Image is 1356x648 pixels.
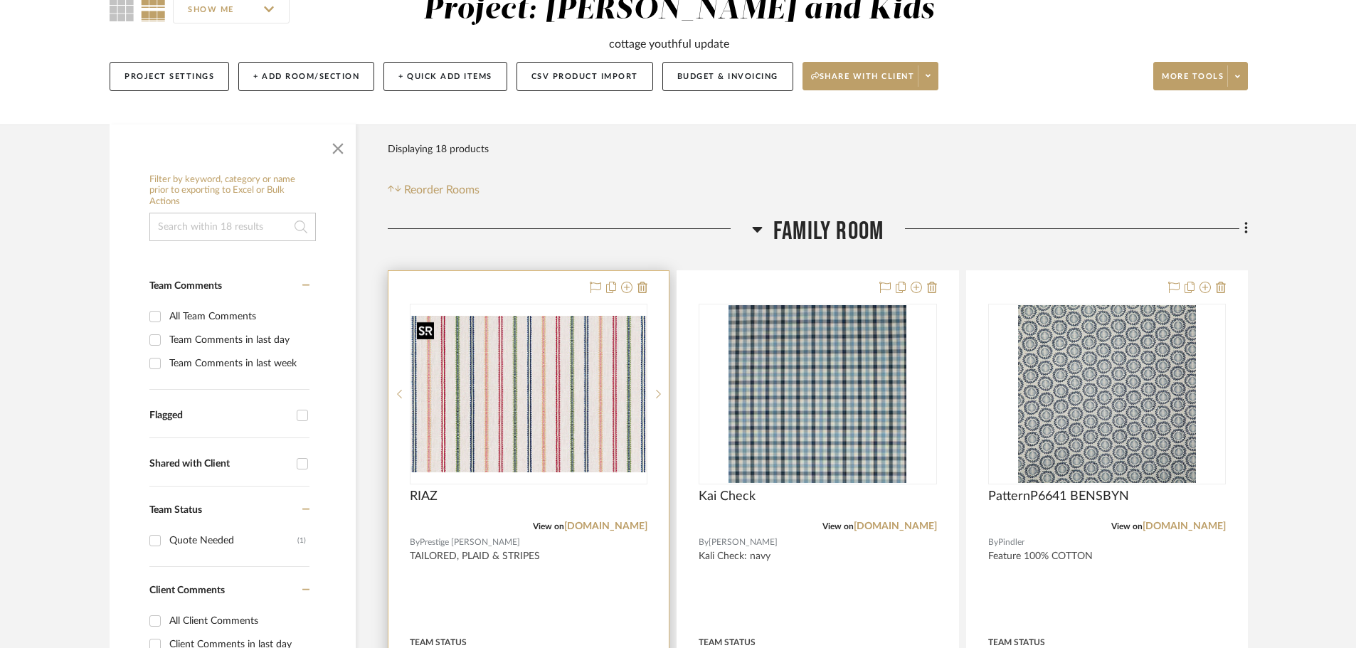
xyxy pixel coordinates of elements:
span: Team Comments [149,281,222,291]
span: By [988,536,998,549]
div: Team Comments in last week [169,352,306,375]
button: Close [324,132,352,160]
div: Displaying 18 products [388,135,489,164]
div: 0 [410,304,647,484]
span: PatternP6641 BENSBYN [988,489,1129,504]
button: + Add Room/Section [238,62,374,91]
span: Team Status [149,505,202,515]
div: Team Comments in last day [169,329,306,351]
div: Quote Needed [169,529,297,552]
span: Family Room [773,216,884,247]
span: Kai Check [699,489,756,504]
button: Budget & Invoicing [662,62,793,91]
div: All Client Comments [169,610,306,632]
button: Share with client [803,62,939,90]
div: (1) [297,529,306,552]
img: RIAZ [411,316,646,472]
button: Reorder Rooms [388,181,480,198]
div: All Team Comments [169,305,306,328]
span: Reorder Rooms [404,181,480,198]
span: More tools [1162,71,1224,92]
a: [DOMAIN_NAME] [854,521,937,531]
span: Pindler [998,536,1024,549]
span: Share with client [811,71,915,92]
span: [PERSON_NAME] [709,536,778,549]
img: PatternP6641 BENSBYN [1018,305,1196,483]
a: [DOMAIN_NAME] [564,521,647,531]
span: RIAZ [410,489,438,504]
span: Client Comments [149,585,225,595]
span: View on [1111,522,1143,531]
button: CSV Product Import [517,62,653,91]
span: Prestige [PERSON_NAME] [420,536,520,549]
a: [DOMAIN_NAME] [1143,521,1226,531]
span: View on [822,522,854,531]
img: Kai Check [729,305,906,483]
div: 0 [699,304,936,484]
div: Flagged [149,410,290,422]
span: By [699,536,709,549]
input: Search within 18 results [149,213,316,241]
span: By [410,536,420,549]
button: More tools [1153,62,1248,90]
h6: Filter by keyword, category or name prior to exporting to Excel or Bulk Actions [149,174,316,208]
span: View on [533,522,564,531]
div: cottage youthful update [609,36,729,53]
button: Project Settings [110,62,229,91]
div: Shared with Client [149,458,290,470]
button: + Quick Add Items [383,62,507,91]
